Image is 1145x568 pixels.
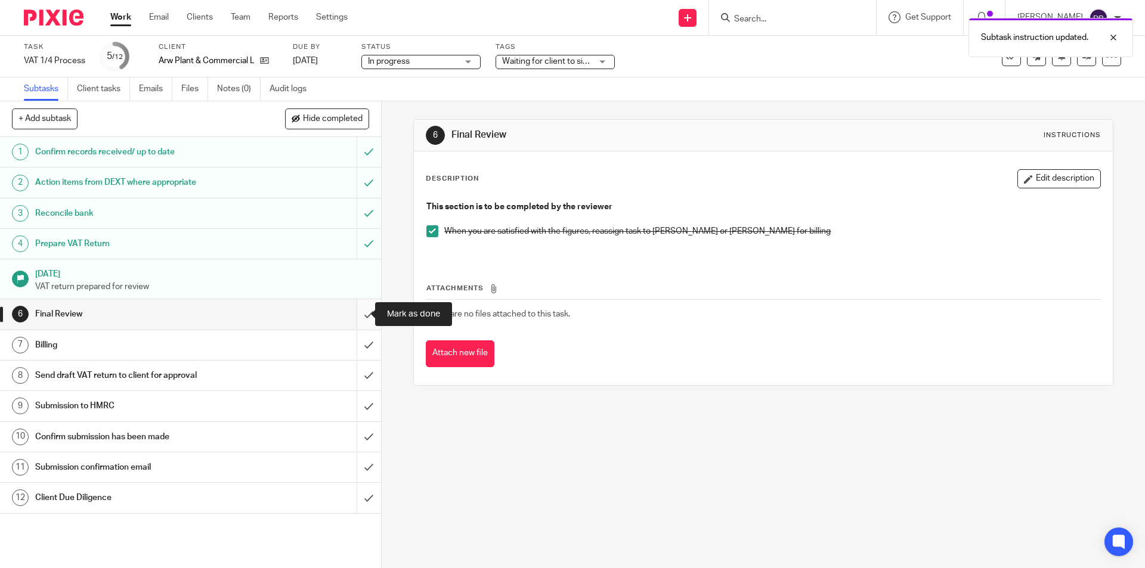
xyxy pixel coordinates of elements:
h1: Final Review [35,305,242,323]
button: Edit description [1017,169,1101,188]
h1: Client Due Diligence [35,489,242,507]
div: 5 [107,49,123,63]
a: Clients [187,11,213,23]
p: VAT return prepared for review [35,281,369,293]
p: When you are satisfied with the figures, reassign task to [PERSON_NAME] or [PERSON_NAME] for billing [444,225,1100,237]
a: Notes (0) [217,77,261,101]
a: Reports [268,11,298,23]
span: [DATE] [293,57,318,65]
label: Tags [496,42,615,52]
p: Subtask instruction updated. [981,32,1088,44]
h1: Action items from DEXT where appropriate [35,173,242,191]
div: 11 [12,459,29,476]
h1: Billing [35,336,242,354]
h1: Final Review [451,129,789,141]
div: VAT 1/4 Process [24,55,85,67]
div: Instructions [1044,131,1101,140]
img: Pixie [24,10,83,26]
a: Audit logs [270,77,315,101]
span: Attachments [426,285,484,291]
div: 6 [426,126,445,145]
strong: This section is to be completed by the reviewer [426,203,612,211]
h1: Submission to HMRC [35,397,242,415]
div: 7 [12,337,29,353]
span: Hide completed [303,114,363,124]
a: Work [110,11,131,23]
h1: Prepare VAT Return [35,235,242,253]
a: Emails [139,77,172,101]
h1: Send draft VAT return to client for approval [35,367,242,384]
label: Due by [293,42,346,52]
div: 1 [12,144,29,160]
a: Team [231,11,250,23]
span: Waiting for client to sign/approve [502,57,625,66]
div: 10 [12,429,29,445]
a: Client tasks [77,77,130,101]
h1: Reconcile bank [35,204,242,222]
span: In progress [368,57,410,66]
h1: Confirm submission has been made [35,428,242,446]
button: Attach new file [426,340,494,367]
label: Client [159,42,278,52]
h1: Submission confirmation email [35,458,242,476]
div: 9 [12,398,29,414]
div: 2 [12,175,29,191]
h1: Confirm records received/ up to date [35,143,242,161]
div: 6 [12,306,29,322]
a: Settings [316,11,348,23]
button: + Add subtask [12,108,78,129]
div: 12 [12,489,29,506]
a: Files [181,77,208,101]
span: There are no files attached to this task. [426,310,570,318]
label: Status [361,42,481,52]
button: Hide completed [285,108,369,129]
p: Arw Plant & Commercial Ltd [159,55,254,67]
div: 3 [12,205,29,222]
div: 8 [12,367,29,384]
img: svg%3E [1089,8,1108,27]
a: Subtasks [24,77,68,101]
a: Email [149,11,169,23]
small: /12 [112,54,123,60]
label: Task [24,42,85,52]
p: Description [426,174,479,184]
div: 4 [12,235,29,252]
h1: [DATE] [35,265,369,280]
